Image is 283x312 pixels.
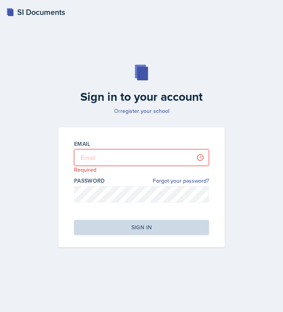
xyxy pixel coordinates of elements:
a: register your school [120,107,169,115]
label: Password [74,177,105,185]
label: Email [74,140,91,148]
input: Email [74,149,209,166]
p: Or [54,107,229,115]
button: Sign in [74,220,209,235]
a: Forgot your password? [153,177,209,185]
a: SI Documents [6,6,65,18]
h2: Sign in to your account [54,90,229,104]
p: Required [74,166,209,174]
div: Sign in [131,223,152,231]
